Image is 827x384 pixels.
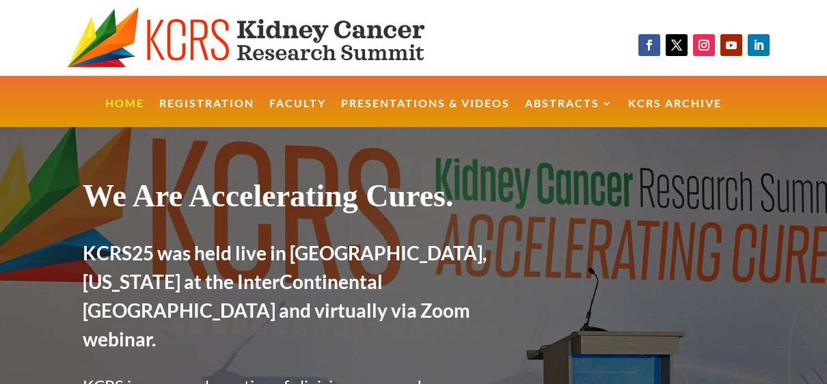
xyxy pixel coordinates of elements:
a: Abstracts [525,98,613,128]
a: Follow on Instagram [693,34,715,56]
h1: We Are Accelerating Cures. [83,177,512,221]
h2: KCRS25 was held live in [GEOGRAPHIC_DATA], [US_STATE] at the InterContinental [GEOGRAPHIC_DATA] a... [83,238,512,360]
a: Follow on Facebook [638,34,660,56]
a: KCRS Archive [628,98,722,128]
a: Follow on LinkedIn [748,34,770,56]
a: Follow on X [666,34,688,56]
a: Home [105,98,144,128]
img: KCRS generic logo wide [67,7,469,69]
a: Registration [159,98,254,128]
a: Follow on Youtube [720,34,742,56]
a: Faculty [269,98,326,128]
a: Presentations & Videos [341,98,510,128]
